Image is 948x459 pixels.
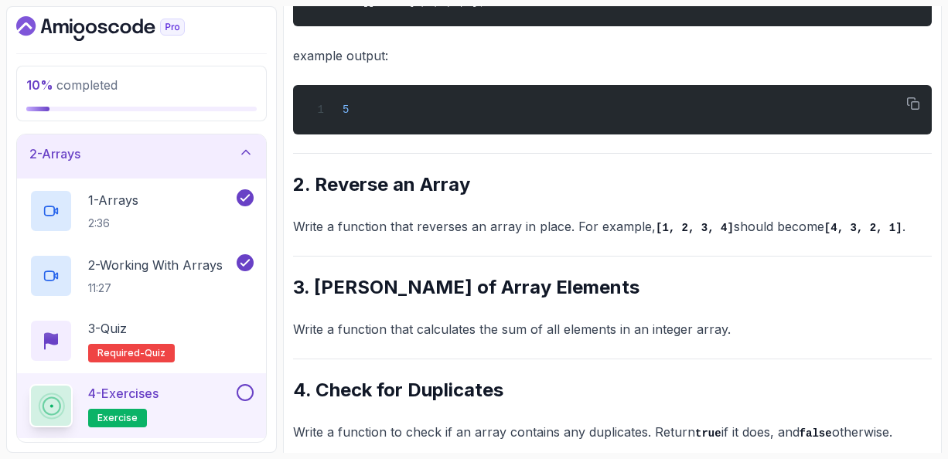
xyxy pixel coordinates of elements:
span: Required- [97,347,145,359]
span: completed [26,77,118,93]
span: 5 [343,104,349,116]
code: [4, 3, 2, 1] [824,222,902,234]
span: 10 % [26,77,53,93]
span: quiz [145,347,165,359]
button: 4-Exercisesexercise [29,384,254,427]
p: 2:36 [88,216,138,231]
h3: 2 - Arrays [29,144,80,163]
p: 1 - Arrays [88,191,138,209]
h2: 4. Check for Duplicates [293,378,932,403]
h2: 3. [PERSON_NAME] of Array Elements [293,275,932,300]
button: 2-Working With Arrays11:27 [29,254,254,297]
code: true [695,427,721,440]
p: 11:27 [88,280,223,296]
p: example output: [293,45,932,66]
p: Write a function that reverses an array in place. For example, should become . [293,216,932,238]
button: 2-Arrays [17,129,266,178]
h2: 2. Reverse an Array [293,172,932,197]
p: 2 - Working With Arrays [88,256,223,274]
p: 3 - Quiz [88,319,127,338]
p: Write a function to check if an array contains any duplicates. Return if it does, and otherwise. [293,421,932,444]
button: 1-Arrays2:36 [29,189,254,233]
p: 4 - Exercises [88,384,159,403]
code: false [800,427,832,440]
a: Dashboard [16,16,220,41]
button: 3-QuizRequired-quiz [29,319,254,362]
span: exercise [97,412,138,424]
code: [1, 2, 3, 4] [656,222,734,234]
p: Write a function that calculates the sum of all elements in an integer array. [293,318,932,340]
